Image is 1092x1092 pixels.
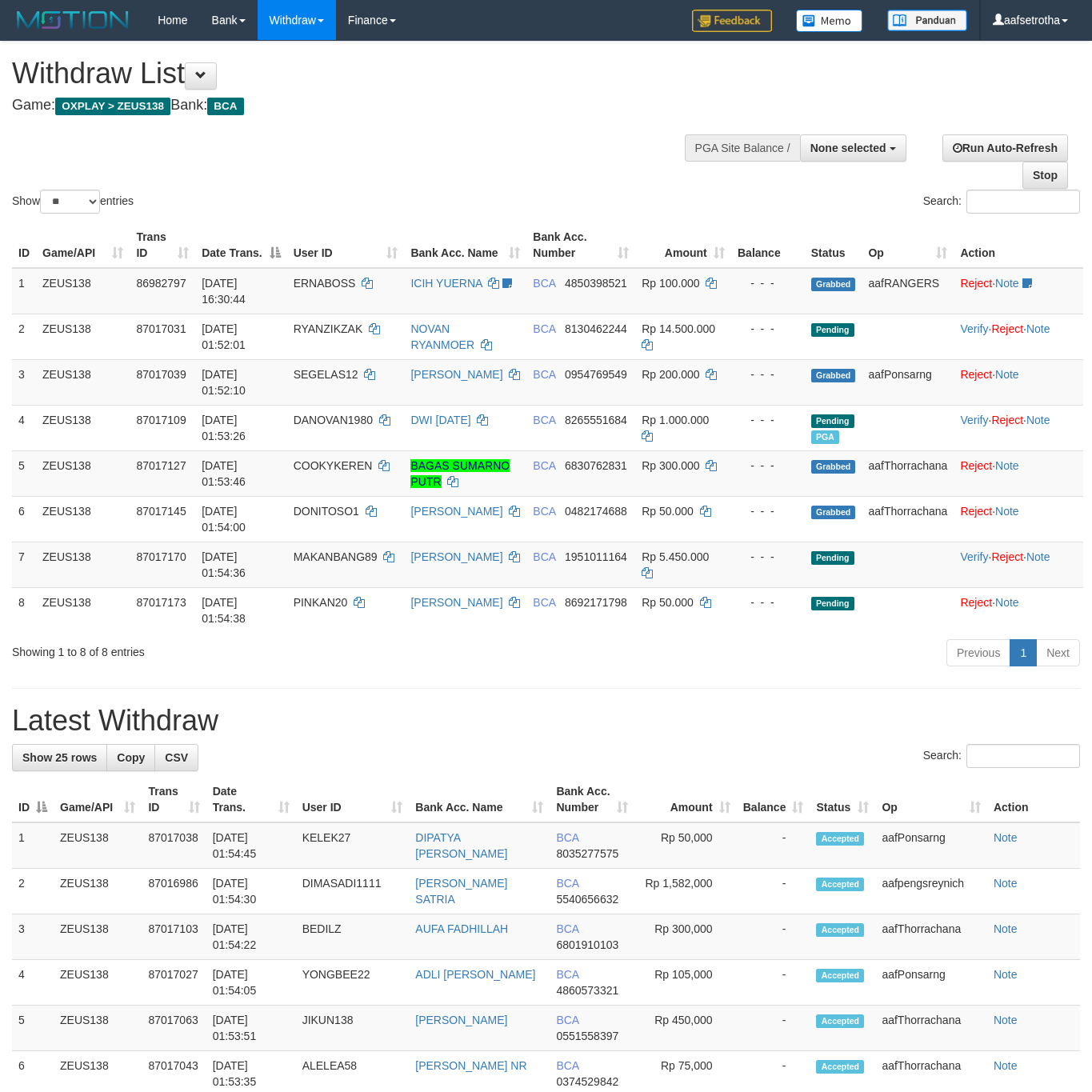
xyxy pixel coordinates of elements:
td: - [737,822,810,869]
td: ZEUS138 [36,359,130,405]
a: Reject [991,414,1023,426]
span: 87017145 [136,505,186,518]
a: ICIH YUERNA [410,277,482,290]
span: BCA [533,368,555,381]
span: Rp 300.000 [642,459,699,472]
a: Note [994,877,1018,890]
td: 87017063 [142,1006,206,1051]
td: aafPonsarng [875,960,987,1006]
span: Accepted [816,923,864,937]
span: Show 25 rows [22,751,97,764]
span: Rp 100.000 [642,277,699,290]
a: Reject [991,322,1023,335]
td: · [954,359,1083,405]
span: Copy 0482174688 to clipboard [565,505,627,518]
a: DWI [DATE] [410,414,470,426]
td: - [737,914,810,960]
span: BCA [556,968,578,981]
span: BCA [533,414,555,426]
td: 5 [12,1006,54,1051]
th: Bank Acc. Name: activate to sort column ascending [409,777,550,822]
a: Note [995,277,1019,290]
a: Note [994,968,1018,981]
span: MAKANBANG89 [294,550,378,563]
a: Previous [946,639,1010,666]
span: BCA [533,505,555,518]
td: ZEUS138 [36,542,130,587]
span: Rp 50.000 [642,596,694,609]
span: None selected [810,142,886,154]
span: Accepted [816,1060,864,1074]
img: panduan.png [887,10,967,31]
td: [DATE] 01:54:45 [206,822,296,869]
th: Action [954,222,1083,268]
td: DIMASADI1111 [296,869,410,914]
td: 4 [12,960,54,1006]
span: BCA [533,277,555,290]
div: - - - [738,412,798,428]
td: - [737,960,810,1006]
div: - - - [738,549,798,565]
td: [DATE] 01:54:22 [206,914,296,960]
td: 1 [12,268,36,314]
span: BCA [533,550,555,563]
span: Accepted [816,832,864,846]
input: Search: [966,744,1080,768]
th: Bank Acc. Number: activate to sort column ascending [526,222,635,268]
td: aafpengsreynich [875,869,987,914]
span: 87017170 [136,550,186,563]
span: COOKYKEREN [294,459,373,472]
div: - - - [738,366,798,382]
a: BAGAS SUMARNO PUTR [410,459,510,488]
a: Run Auto-Refresh [942,134,1068,162]
span: [DATE] 01:53:46 [202,459,246,488]
th: ID: activate to sort column descending [12,777,54,822]
a: Note [995,505,1019,518]
td: · [954,268,1083,314]
button: None selected [800,134,906,162]
th: Bank Acc. Number: activate to sort column ascending [550,777,634,822]
span: Grabbed [811,460,856,474]
a: Note [1026,322,1050,335]
span: ERNABOSS [294,277,356,290]
span: Accepted [816,878,864,891]
td: YONGBEE22 [296,960,410,1006]
span: BCA [207,98,243,115]
td: ZEUS138 [36,587,130,633]
span: Rp 14.500.000 [642,322,715,335]
td: ZEUS138 [36,496,130,542]
span: Copy 4850398521 to clipboard [565,277,627,290]
span: BCA [556,922,578,935]
span: BCA [556,1014,578,1026]
td: KELEK27 [296,822,410,869]
span: SEGELAS12 [294,368,358,381]
span: PINKAN20 [294,596,348,609]
a: Note [994,1014,1018,1026]
span: BCA [556,877,578,890]
label: Search: [923,744,1080,768]
span: Grabbed [811,369,856,382]
th: User ID: activate to sort column ascending [287,222,405,268]
select: Showentries [40,190,100,214]
a: Show 25 rows [12,744,107,771]
td: 5 [12,450,36,496]
div: Showing 1 to 8 of 8 entries [12,638,443,660]
span: [DATE] 01:54:00 [202,505,246,534]
div: - - - [738,458,798,474]
a: Reject [991,550,1023,563]
td: [DATE] 01:53:51 [206,1006,296,1051]
td: JIKUN138 [296,1006,410,1051]
td: [DATE] 01:54:30 [206,869,296,914]
th: Bank Acc. Name: activate to sort column ascending [404,222,526,268]
td: [DATE] 01:54:05 [206,960,296,1006]
div: PGA Site Balance / [685,134,800,162]
th: Balance: activate to sort column ascending [737,777,810,822]
h1: Latest Withdraw [12,705,1080,737]
span: 87017127 [136,459,186,472]
td: 87016986 [142,869,206,914]
td: Rp 450,000 [634,1006,737,1051]
a: [PERSON_NAME] [410,550,502,563]
td: 3 [12,359,36,405]
th: ID [12,222,36,268]
td: Rp 50,000 [634,822,737,869]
